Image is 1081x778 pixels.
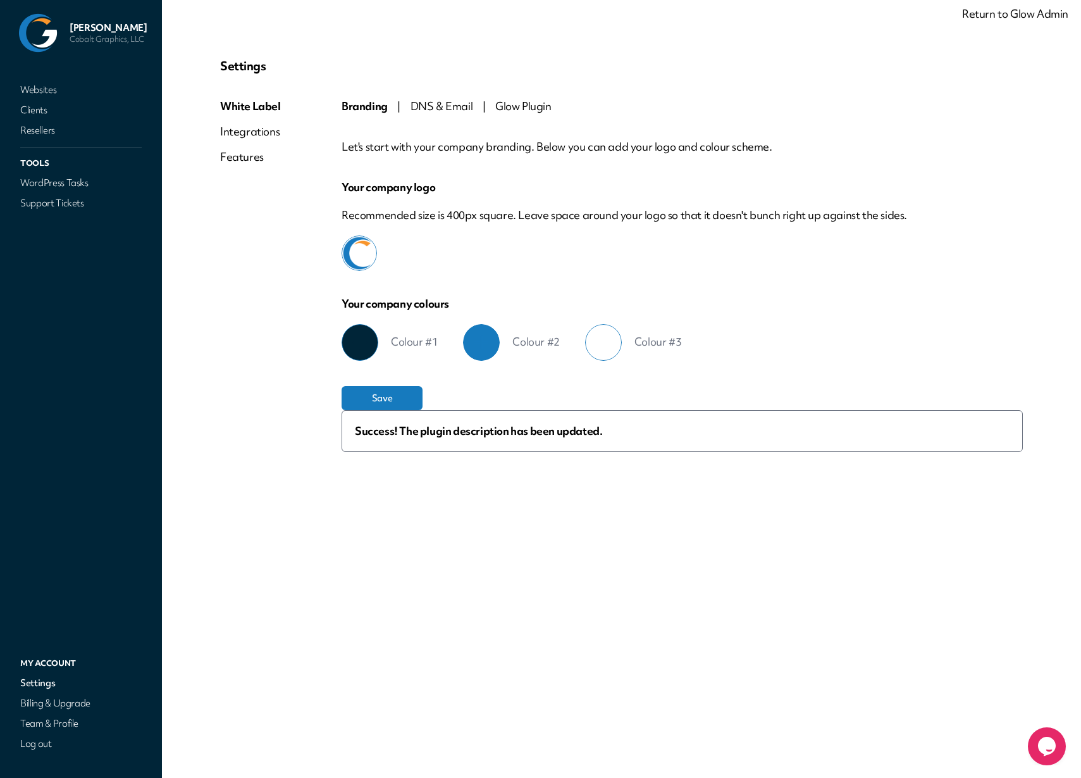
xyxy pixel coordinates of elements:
p: Your company colours [342,296,1023,311]
p: Your company logo [342,180,1023,195]
p: Success! The plugin description has been updated. [355,424,1010,439]
p: Tools [18,155,144,172]
a: Clients [18,101,144,119]
a: Billing & Upgrade [18,694,144,712]
p: My Account [18,655,144,672]
p: Colour #2 [512,334,559,349]
p: Let's start with your company branding. Below you can add your logo and colour scheme. [342,139,1023,154]
span: | [397,99,400,113]
a: WordPress Tasks [18,174,144,192]
a: Websites [18,81,144,99]
a: Support Tickets [18,194,144,212]
a: Team & Profile [18,715,144,732]
div: Features [220,149,281,165]
a: Log out [18,735,144,753]
a: Settings [18,674,144,692]
iframe: chat widget [1028,727,1068,765]
div: White Label [220,99,281,114]
a: Return to Glow Admin [962,6,1068,21]
p: Recommended size is 400px square. Leave space around your logo so that it doesn't bunch right up ... [342,208,907,223]
p: [PERSON_NAME] [70,22,147,34]
p: Cobalt Graphics, LLC [70,34,147,44]
p: Settings [220,58,1023,73]
span: Branding [342,99,388,113]
span: Glow Plugin [495,99,552,113]
p: Colour #1 [391,334,438,349]
button: Save [342,386,423,410]
div: Integrations [220,124,281,139]
span: | [483,99,486,113]
a: Resellers [18,122,144,139]
p: Colour #3 [634,334,681,349]
span: DNS & Email [411,99,473,113]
